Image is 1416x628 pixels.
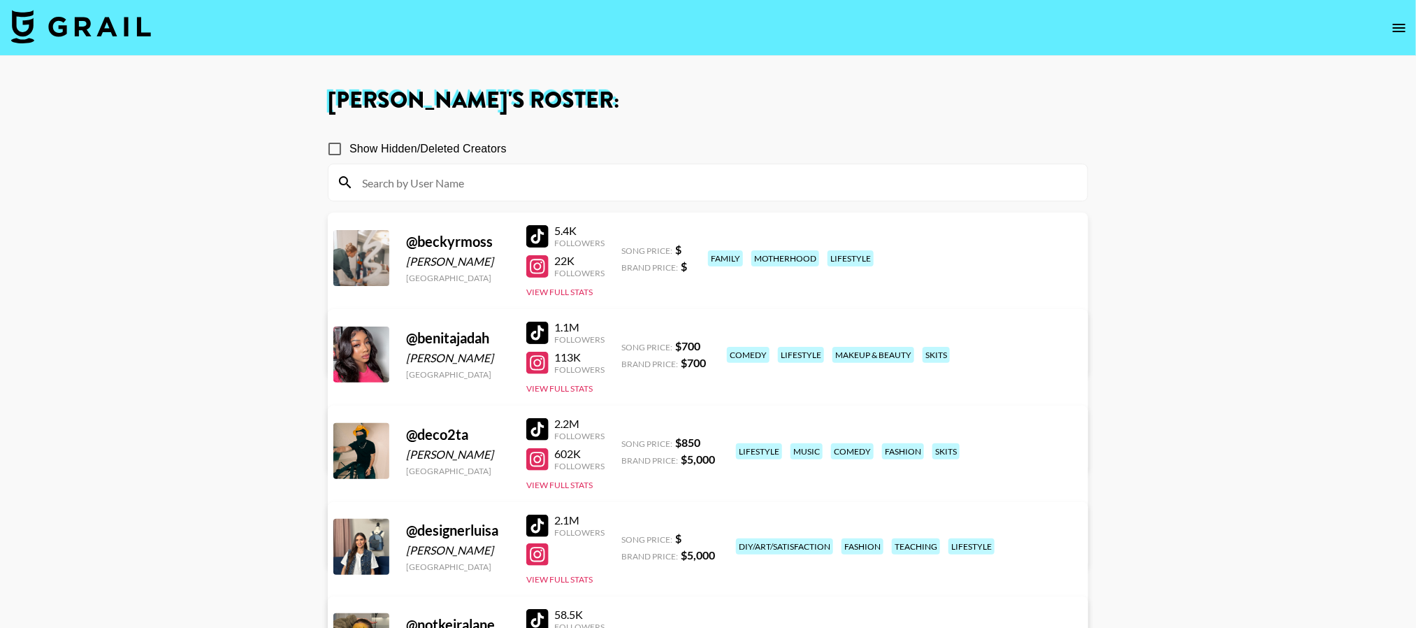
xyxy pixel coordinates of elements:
img: Grail Talent [11,10,151,43]
strong: $ [681,259,687,273]
button: View Full Stats [526,480,593,490]
h1: [PERSON_NAME] 's Roster: [328,90,1088,112]
strong: $ [675,243,681,256]
span: Song Price: [621,438,672,449]
span: Song Price: [621,245,672,256]
div: [PERSON_NAME] [406,448,510,462]
div: Followers [554,334,605,345]
strong: $ 850 [675,436,700,449]
div: Followers [554,364,605,375]
div: [GEOGRAPHIC_DATA] [406,369,510,380]
div: Followers [554,527,605,538]
div: skits [923,347,950,363]
div: 1.1M [554,320,605,334]
div: [GEOGRAPHIC_DATA] [406,562,510,572]
div: [PERSON_NAME] [406,543,510,557]
button: open drawer [1385,14,1413,42]
div: Followers [554,461,605,471]
span: Brand Price: [621,551,678,562]
div: @ beckyrmoss [406,233,510,250]
div: diy/art/satisfaction [736,538,833,555]
div: lifestyle [828,250,874,266]
div: motherhood [751,250,819,266]
span: Brand Price: [621,455,678,466]
span: Brand Price: [621,359,678,369]
div: [PERSON_NAME] [406,351,510,365]
div: lifestyle [736,443,782,459]
div: lifestyle [948,538,995,555]
button: View Full Stats [526,574,593,585]
div: 22K [554,254,605,268]
div: comedy [727,347,770,363]
div: @ benitajadah [406,329,510,347]
input: Search by User Name [354,171,1079,194]
div: comedy [831,443,874,459]
strong: $ 5,000 [681,548,715,562]
div: fashion [841,538,883,555]
div: Followers [554,268,605,278]
div: makeup & beauty [832,347,914,363]
div: 2.2M [554,417,605,431]
div: 5.4K [554,224,605,238]
span: Song Price: [621,534,672,545]
div: 2.1M [554,513,605,527]
div: @ designerluisa [406,522,510,539]
div: family [708,250,743,266]
strong: $ [675,531,681,545]
span: Show Hidden/Deleted Creators [349,141,507,157]
div: [PERSON_NAME] [406,255,510,269]
div: [GEOGRAPHIC_DATA] [406,273,510,283]
div: skits [932,443,960,459]
div: music [790,443,823,459]
strong: $ 700 [681,356,706,369]
button: View Full Stats [526,383,593,394]
div: 602K [554,447,605,461]
div: [GEOGRAPHIC_DATA] [406,466,510,476]
strong: $ 5,000 [681,452,715,466]
div: @ deco2ta [406,426,510,443]
div: 58.5K [554,608,605,622]
strong: $ 700 [675,339,700,352]
div: fashion [882,443,924,459]
div: Followers [554,238,605,248]
span: Brand Price: [621,262,678,273]
div: 113K [554,350,605,364]
div: lifestyle [778,347,824,363]
div: teaching [892,538,940,555]
div: Followers [554,431,605,441]
span: Song Price: [621,342,672,352]
button: View Full Stats [526,287,593,297]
